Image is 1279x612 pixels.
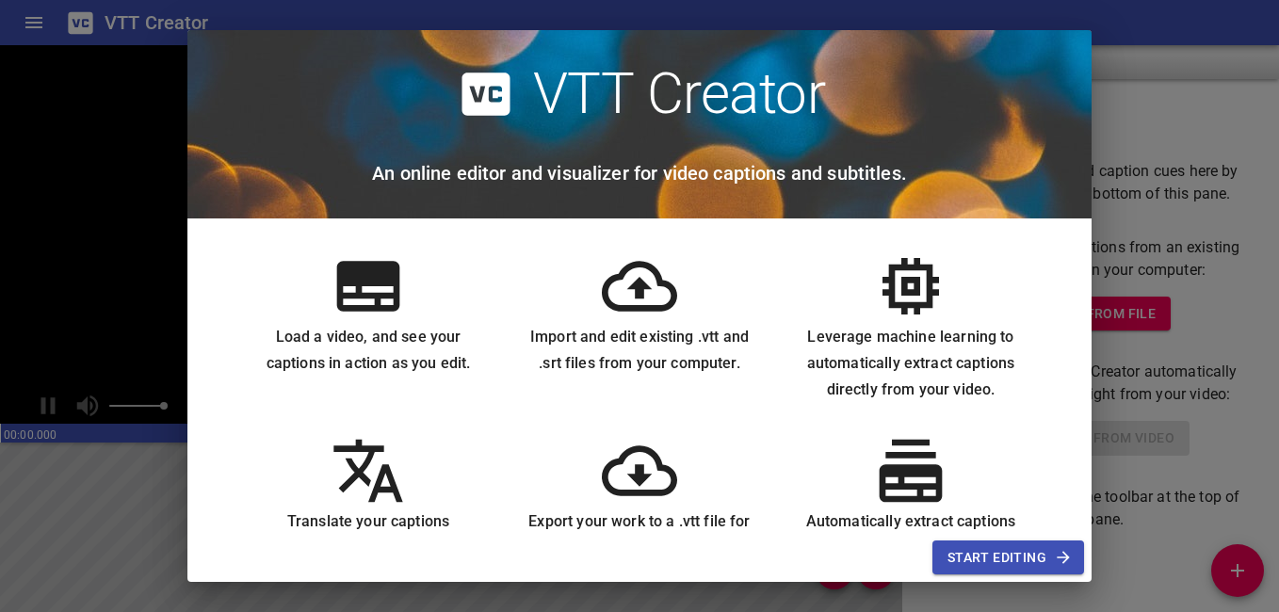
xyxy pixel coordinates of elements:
h6: An online editor and visualizer for video captions and subtitles. [372,158,907,188]
span: Start Editing [947,546,1069,570]
h6: Export your work to a .vtt file for use anywhere on the web, or a .srt file for use offline. [519,508,760,588]
h6: Automatically extract captions from many videos at once with Batch Transcribe [790,508,1031,588]
h6: Translate your captions automatically using Google Translate. [248,508,489,588]
h6: Load a video, and see your captions in action as you edit. [248,324,489,377]
h6: Import and edit existing .vtt and .srt files from your computer. [519,324,760,377]
h2: VTT Creator [533,60,826,128]
h6: Leverage machine learning to automatically extract captions directly from your video. [790,324,1031,403]
button: Start Editing [932,540,1084,575]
